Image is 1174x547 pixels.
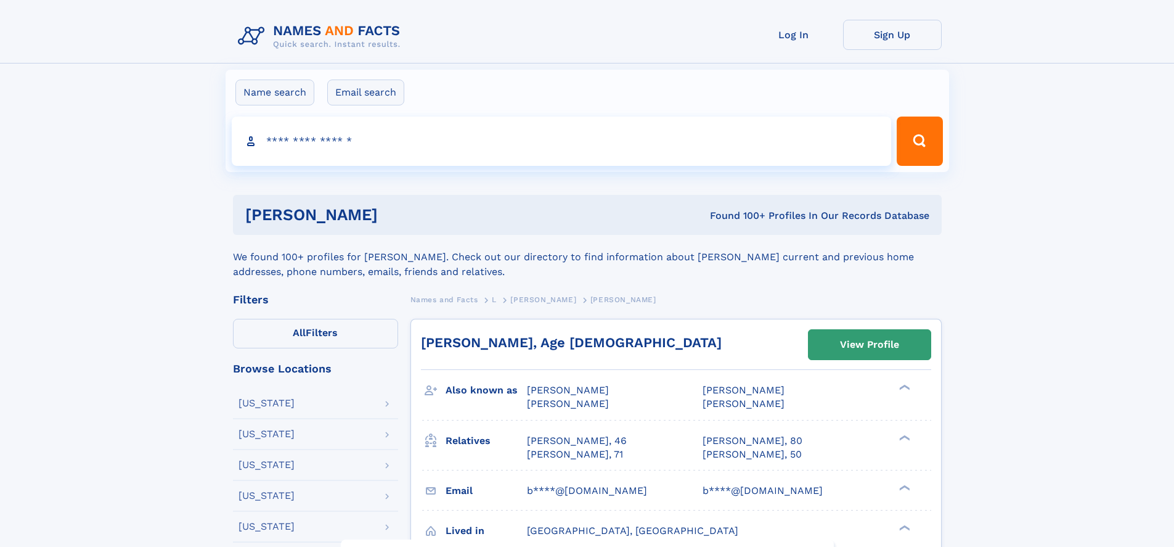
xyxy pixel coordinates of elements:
[703,448,802,461] a: [PERSON_NAME], 50
[510,292,576,307] a: [PERSON_NAME]
[421,335,722,350] a: [PERSON_NAME], Age [DEMOGRAPHIC_DATA]
[238,398,295,408] div: [US_STATE]
[293,327,306,339] span: All
[492,292,497,307] a: L
[446,430,527,451] h3: Relatives
[527,448,623,461] a: [PERSON_NAME], 71
[527,384,609,396] span: [PERSON_NAME]
[233,294,398,305] div: Filters
[896,483,911,491] div: ❯
[238,460,295,470] div: [US_STATE]
[703,398,785,409] span: [PERSON_NAME]
[446,380,527,401] h3: Also known as
[809,330,931,360] a: View Profile
[235,80,314,105] label: Name search
[527,398,609,409] span: [PERSON_NAME]
[233,235,942,279] div: We found 100+ profiles for [PERSON_NAME]. Check out our directory to find information about [PERS...
[492,295,497,304] span: L
[590,295,656,304] span: [PERSON_NAME]
[843,20,942,50] a: Sign Up
[233,20,410,53] img: Logo Names and Facts
[232,117,892,166] input: search input
[238,522,295,532] div: [US_STATE]
[410,292,478,307] a: Names and Facts
[446,520,527,541] h3: Lived in
[233,363,398,374] div: Browse Locations
[544,209,929,223] div: Found 100+ Profiles In Our Records Database
[233,319,398,348] label: Filters
[527,434,627,448] a: [PERSON_NAME], 46
[327,80,404,105] label: Email search
[840,331,899,359] div: View Profile
[744,20,843,50] a: Log In
[896,524,911,532] div: ❯
[896,384,911,392] div: ❯
[245,207,544,223] h1: [PERSON_NAME]
[238,429,295,439] div: [US_STATE]
[446,480,527,501] h3: Email
[703,434,802,448] a: [PERSON_NAME], 80
[703,384,785,396] span: [PERSON_NAME]
[896,434,911,442] div: ❯
[527,525,738,537] span: [GEOGRAPHIC_DATA], [GEOGRAPHIC_DATA]
[897,117,942,166] button: Search Button
[238,491,295,501] div: [US_STATE]
[510,295,576,304] span: [PERSON_NAME]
